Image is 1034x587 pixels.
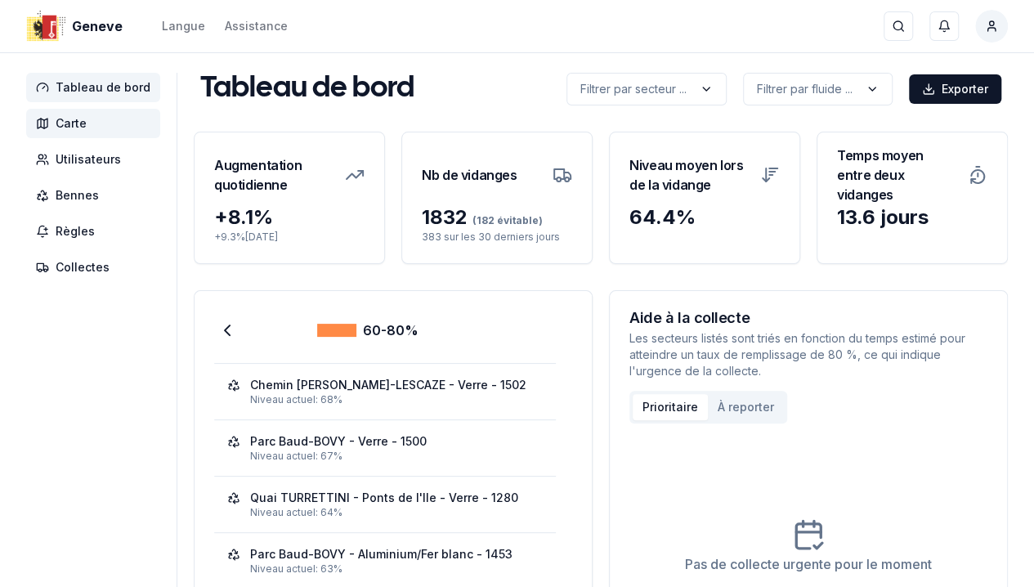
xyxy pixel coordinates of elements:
button: Exporter [909,74,1001,104]
p: Filtrer par secteur ... [580,81,687,97]
span: (182 évitable) [468,214,543,226]
a: Bennes [26,181,167,210]
div: Niveau actuel: 68% [250,393,543,406]
a: Utilisateurs [26,145,167,174]
div: 64.4 % [629,204,780,231]
div: Chemin [PERSON_NAME]-LESCAZE - Verre - 1502 [250,377,526,393]
span: Tableau de bord [56,79,150,96]
span: Règles [56,223,95,240]
h3: Augmentation quotidienne [214,152,335,198]
a: Quai TURRETTINI - Ponts de l'Ile - Verre - 1280Niveau actuel: 64% [227,490,543,519]
div: Quai TURRETTINI - Ponts de l'Ile - Verre - 1280 [250,490,518,506]
span: Collectes [56,259,110,276]
div: Niveau actuel: 63% [250,562,543,576]
a: Chemin [PERSON_NAME]-LESCAZE - Verre - 1502Niveau actuel: 68% [227,377,543,406]
a: Geneve [26,16,129,36]
button: Prioritaire [633,394,708,420]
span: Carte [56,115,87,132]
div: Niveau actuel: 64% [250,506,543,519]
img: Geneve Logo [26,7,65,46]
div: 60-80% [317,320,419,340]
div: Parc Baud-BOVY - Aluminium/Fer blanc - 1453 [250,546,513,562]
h3: Temps moyen entre deux vidanges [837,152,958,198]
a: Tableau de bord [26,73,167,102]
h1: Tableau de bord [200,73,414,105]
a: Collectes [26,253,167,282]
a: Carte [26,109,167,138]
button: label [743,73,893,105]
div: Langue [162,18,205,34]
div: + 8.1 % [214,204,365,231]
div: Parc Baud-BOVY - Verre - 1500 [250,433,427,450]
div: 13.6 jours [837,204,987,231]
h3: Niveau moyen lors de la vidange [629,152,750,198]
p: Les secteurs listés sont triés en fonction du temps estimé pour atteindre un taux de remplissage ... [629,330,987,379]
p: 383 sur les 30 derniers jours [422,231,572,244]
button: À reporter [708,394,784,420]
span: Bennes [56,187,99,204]
span: Geneve [72,16,123,36]
span: Utilisateurs [56,151,121,168]
div: 1832 [422,204,572,231]
div: Niveau actuel: 67% [250,450,543,463]
div: Pas de collecte urgente pour le moment [685,554,932,574]
h3: Nb de vidanges [422,152,517,198]
p: + 9.3 % [DATE] [214,231,365,244]
button: Langue [162,16,205,36]
a: Assistance [225,16,288,36]
button: label [566,73,727,105]
a: Parc Baud-BOVY - Aluminium/Fer blanc - 1453Niveau actuel: 63% [227,546,543,576]
a: Règles [26,217,167,246]
h3: Aide à la collecte [629,311,987,325]
p: Filtrer par fluide ... [757,81,853,97]
a: Parc Baud-BOVY - Verre - 1500Niveau actuel: 67% [227,433,543,463]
